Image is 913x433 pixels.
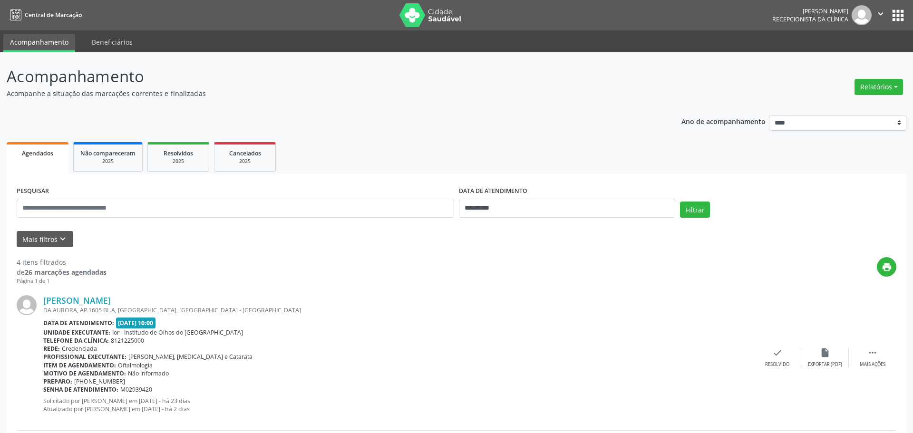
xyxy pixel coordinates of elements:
[25,268,107,277] strong: 26 marcações agendadas
[43,385,118,394] b: Senha de atendimento:
[7,65,636,88] p: Acompanhamento
[459,184,527,199] label: DATA DE ATENDIMENTO
[681,115,766,127] p: Ano de acompanhamento
[852,5,872,25] img: img
[128,353,253,361] span: [PERSON_NAME], [MEDICAL_DATA] e Catarata
[120,385,152,394] span: M02939420
[43,353,126,361] b: Profissional executante:
[17,277,107,285] div: Página 1 de 1
[58,234,68,244] i: keyboard_arrow_down
[112,328,243,337] span: Ior - Institudo de Olhos do [GEOGRAPHIC_DATA]
[22,149,53,157] span: Agendados
[17,267,107,277] div: de
[820,347,830,358] i: insert_drive_file
[80,149,136,157] span: Não compareceram
[43,306,754,314] div: DA AURORA, AP.1605 BL.A, [GEOGRAPHIC_DATA], [GEOGRAPHIC_DATA] - [GEOGRAPHIC_DATA]
[43,328,110,337] b: Unidade executante:
[867,347,878,358] i: 
[62,345,97,353] span: Credenciada
[882,262,892,272] i: print
[680,202,710,218] button: Filtrar
[43,377,72,385] b: Preparo:
[43,337,109,345] b: Telefone da clínica:
[872,5,890,25] button: 
[118,361,153,369] span: Oftalmologia
[116,318,156,328] span: [DATE] 10:00
[7,88,636,98] p: Acompanhe a situação das marcações correntes e finalizadas
[772,7,848,15] div: [PERSON_NAME]
[43,361,116,369] b: Item de agendamento:
[808,361,842,368] div: Exportar (PDF)
[80,158,136,165] div: 2025
[43,369,126,377] b: Motivo de agendamento:
[43,397,754,413] p: Solicitado por [PERSON_NAME] em [DATE] - há 23 dias Atualizado por [PERSON_NAME] em [DATE] - há 2...
[860,361,885,368] div: Mais ações
[43,319,114,327] b: Data de atendimento:
[17,295,37,315] img: img
[890,7,906,24] button: apps
[17,231,73,248] button: Mais filtroskeyboard_arrow_down
[43,345,60,353] b: Rede:
[772,15,848,23] span: Recepcionista da clínica
[875,9,886,19] i: 
[3,34,75,52] a: Acompanhamento
[17,184,49,199] label: PESQUISAR
[85,34,139,50] a: Beneficiários
[855,79,903,95] button: Relatórios
[25,11,82,19] span: Central de Marcação
[164,149,193,157] span: Resolvidos
[765,361,789,368] div: Resolvido
[74,377,125,385] span: [PHONE_NUMBER]
[43,295,111,306] a: [PERSON_NAME]
[221,158,269,165] div: 2025
[229,149,261,157] span: Cancelados
[111,337,144,345] span: 8121225000
[17,257,107,267] div: 4 itens filtrados
[772,347,783,358] i: check
[155,158,202,165] div: 2025
[877,257,896,277] button: print
[128,369,169,377] span: Não informado
[7,7,82,23] a: Central de Marcação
